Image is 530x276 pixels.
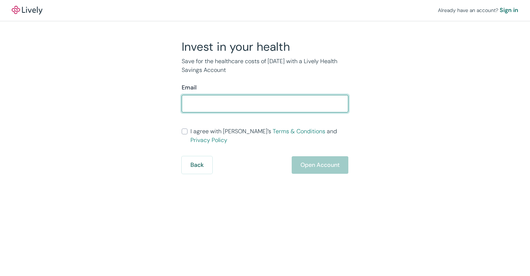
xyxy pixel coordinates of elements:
[182,39,348,54] h2: Invest in your health
[12,6,42,15] img: Lively
[182,156,212,174] button: Back
[500,6,518,15] a: Sign in
[12,6,42,15] a: LivelyLively
[438,6,518,15] div: Already have an account?
[190,136,227,144] a: Privacy Policy
[182,57,348,74] p: Save for the healthcare costs of [DATE] with a Lively Health Savings Account
[182,83,197,92] label: Email
[273,127,325,135] a: Terms & Conditions
[190,127,348,145] span: I agree with [PERSON_NAME]’s and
